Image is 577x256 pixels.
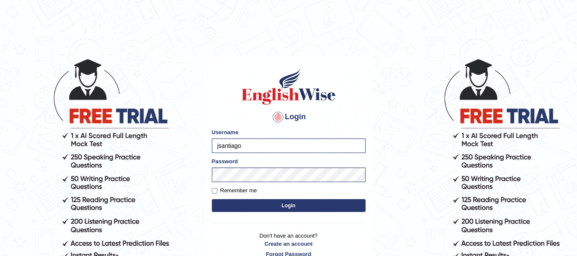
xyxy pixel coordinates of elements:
[212,240,366,248] a: Create an account
[212,128,239,136] label: Username
[212,110,366,124] h4: Login
[240,68,337,106] img: Logo of English Wise sign in for intelligent practice with AI
[212,199,366,212] button: Login
[212,188,217,194] input: Remember me
[212,186,257,195] label: Remember me
[212,157,238,165] label: Password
